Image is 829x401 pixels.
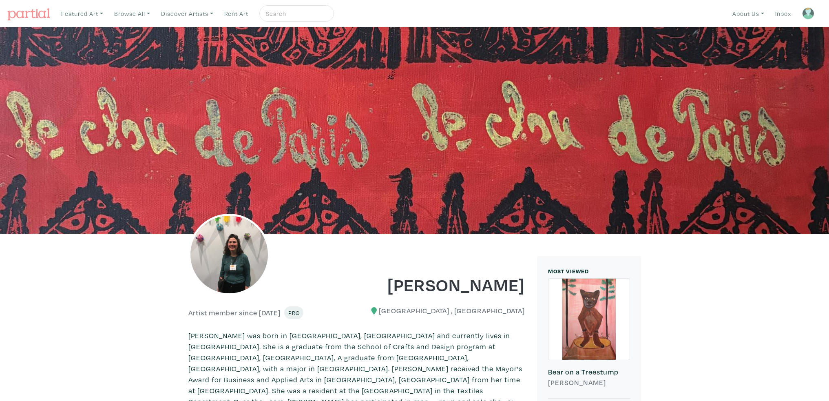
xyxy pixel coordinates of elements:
a: Rent Art [221,5,252,22]
h6: [GEOGRAPHIC_DATA] , [GEOGRAPHIC_DATA] [363,306,525,315]
img: phpThumb.php [188,214,270,295]
h6: [PERSON_NAME] [548,378,630,387]
a: Browse All [111,5,154,22]
a: Featured Art [57,5,107,22]
a: Inbox [772,5,795,22]
h6: Bear on a Treestump [548,368,630,377]
a: Discover Artists [157,5,217,22]
input: Search [265,9,326,19]
small: MOST VIEWED [548,267,589,275]
a: Bear on a Treestump [PERSON_NAME] [548,278,630,399]
h1: [PERSON_NAME] [363,273,525,295]
span: Pro [288,309,300,317]
img: avatar.png [802,7,814,20]
h6: Artist member since [DATE] [188,308,281,317]
a: About Us [729,5,768,22]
